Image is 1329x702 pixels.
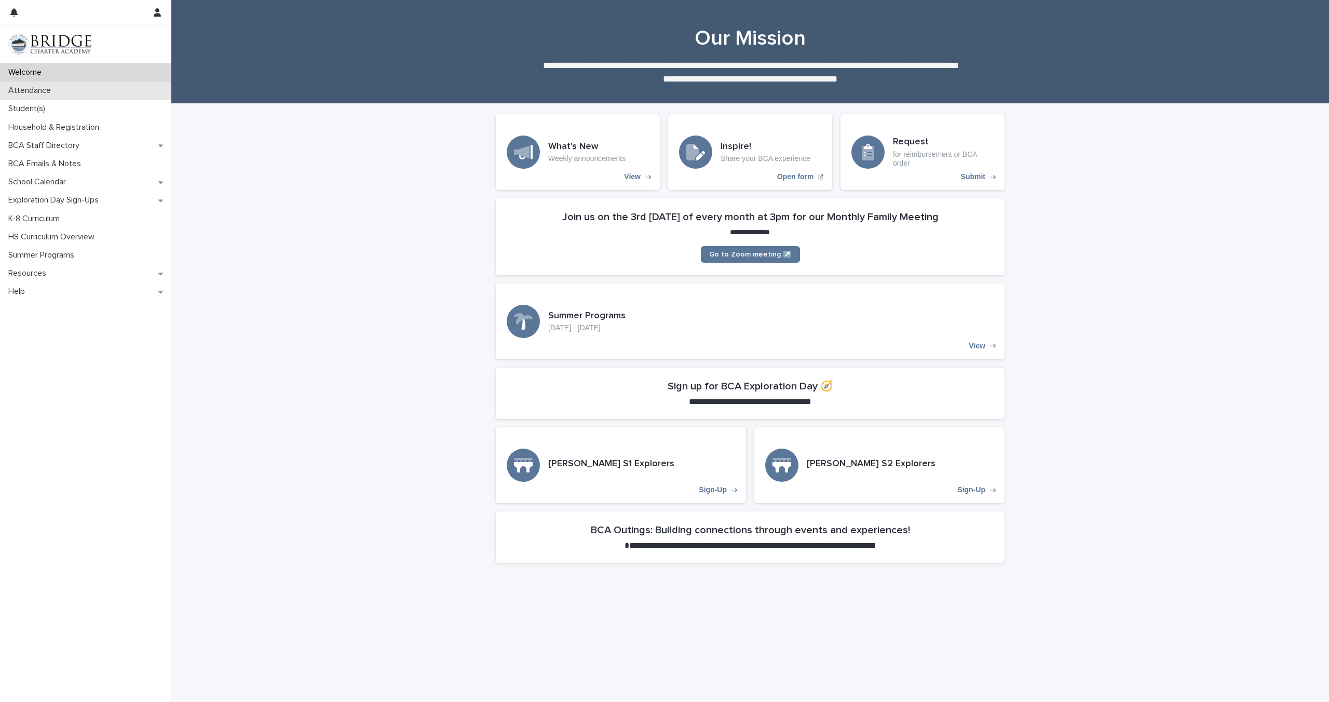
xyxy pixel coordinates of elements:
[4,86,59,96] p: Attendance
[4,214,68,224] p: K-8 Curriculum
[624,172,641,181] p: View
[591,524,910,536] h2: BCA Outings: Building connections through events and experiences!
[562,211,939,223] h2: Join us on the 3rd [DATE] of every month at 3pm for our Monthly Family Meeting
[548,458,674,470] h3: [PERSON_NAME] S1 Explorers
[4,268,55,278] p: Resources
[893,137,994,148] h3: Request
[8,34,91,55] img: V1C1m3IdTEidaUdm9Hs0
[4,195,107,205] p: Exploration Day Sign-Ups
[548,323,626,332] p: [DATE] - [DATE]
[496,26,1005,51] h1: Our Mission
[777,172,814,181] p: Open form
[4,159,89,169] p: BCA Emails & Notes
[721,141,810,153] h3: Inspire!
[4,141,88,151] p: BCA Staff Directory
[893,150,994,168] p: for reimbursement or BCA order
[969,342,985,350] p: View
[548,141,626,153] h3: What's New
[840,114,1005,190] a: Submit
[4,67,50,77] p: Welcome
[668,380,833,393] h2: Sign up for BCA Exploration Day 🧭
[754,427,1005,503] a: Sign-Up
[721,154,810,163] p: Share your BCA experience
[668,114,832,190] a: Open form
[807,458,935,470] h3: [PERSON_NAME] S2 Explorers
[4,177,74,187] p: School Calendar
[548,310,626,322] h3: Summer Programs
[496,283,1005,359] a: View
[4,250,83,260] p: Summer Programs
[4,232,103,242] p: HS Curriculum Overview
[961,172,985,181] p: Submit
[496,427,746,503] a: Sign-Up
[709,251,792,258] span: Go to Zoom meeting ↗️
[4,104,53,114] p: Student(s)
[548,154,626,163] p: Weekly announcements
[496,114,660,190] a: View
[4,287,33,296] p: Help
[701,246,800,263] a: Go to Zoom meeting ↗️
[957,485,985,494] p: Sign-Up
[4,123,107,132] p: Household & Registration
[699,485,727,494] p: Sign-Up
